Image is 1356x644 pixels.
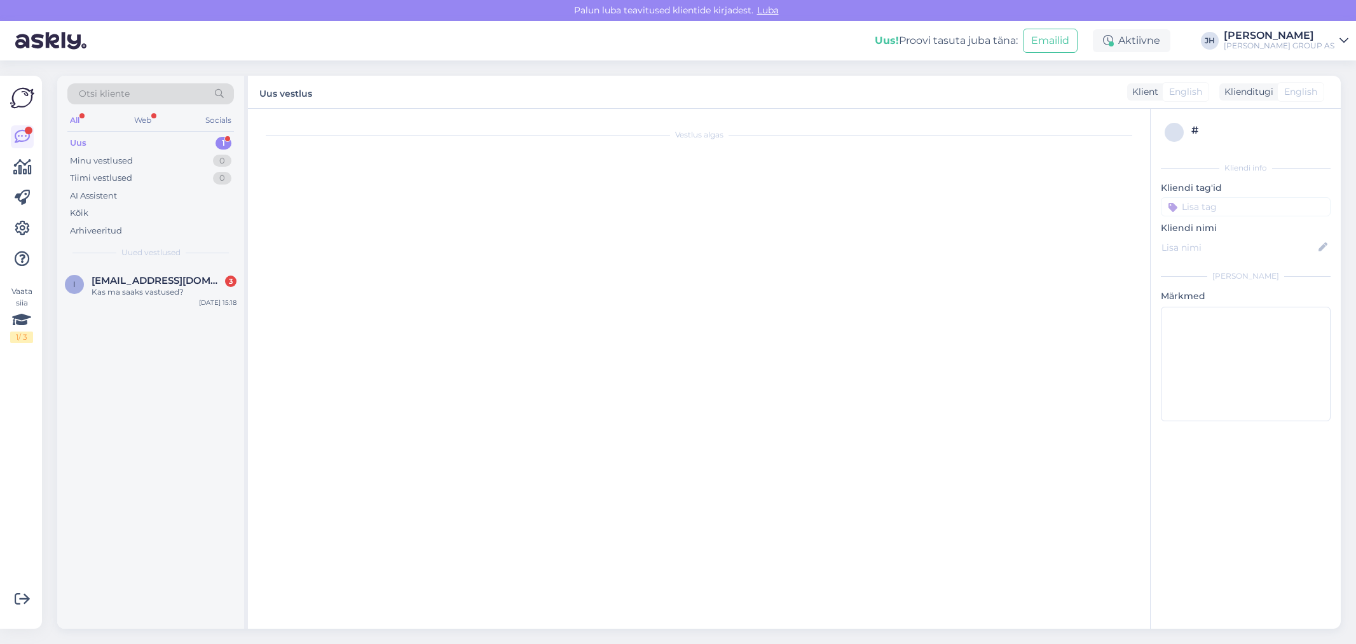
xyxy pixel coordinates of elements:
p: Märkmed [1161,290,1331,303]
div: Vestlus algas [261,129,1137,141]
span: English [1169,85,1202,99]
div: [PERSON_NAME] [1161,270,1331,282]
div: Kas ma saaks vastused? [92,286,236,298]
div: Kliendi info [1161,162,1331,174]
div: Kõik [70,207,88,220]
div: JH [1201,32,1219,50]
div: Proovi tasuta juba täna: [875,33,1018,48]
a: [PERSON_NAME][PERSON_NAME] GROUP AS [1224,31,1348,51]
div: Aktiivne [1093,29,1170,52]
div: [PERSON_NAME] [1224,31,1334,41]
div: 1 [216,137,231,150]
div: Uus [70,137,86,150]
div: All [67,112,82,129]
button: Emailid [1023,29,1078,53]
div: 0 [213,155,231,167]
div: 3 [225,276,236,287]
span: Otsi kliente [79,87,130,101]
div: AI Assistent [70,190,117,202]
div: Tiimi vestlused [70,172,132,185]
div: 1 / 3 [10,332,33,343]
div: Klienditugi [1219,85,1273,99]
div: # [1191,123,1327,138]
span: iilsjaukais@gmail.com [92,275,224,286]
div: Web [132,112,154,129]
b: Uus! [875,34,899,46]
div: Klient [1127,85,1158,99]
span: Luba [753,4,783,16]
p: Kliendi nimi [1161,221,1331,235]
span: i [73,279,76,289]
input: Lisa tag [1161,197,1331,216]
div: Minu vestlused [70,155,133,167]
span: Uued vestlused [121,247,181,258]
label: Uus vestlus [259,83,312,101]
img: Askly Logo [10,86,34,110]
div: [PERSON_NAME] GROUP AS [1224,41,1334,51]
div: 0 [213,172,231,185]
input: Lisa nimi [1161,241,1316,255]
p: Kliendi tag'id [1161,181,1331,195]
span: English [1284,85,1317,99]
div: Arhiveeritud [70,225,122,237]
div: Vaata siia [10,286,33,343]
div: Socials [203,112,234,129]
div: [DATE] 15:18 [199,298,236,307]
